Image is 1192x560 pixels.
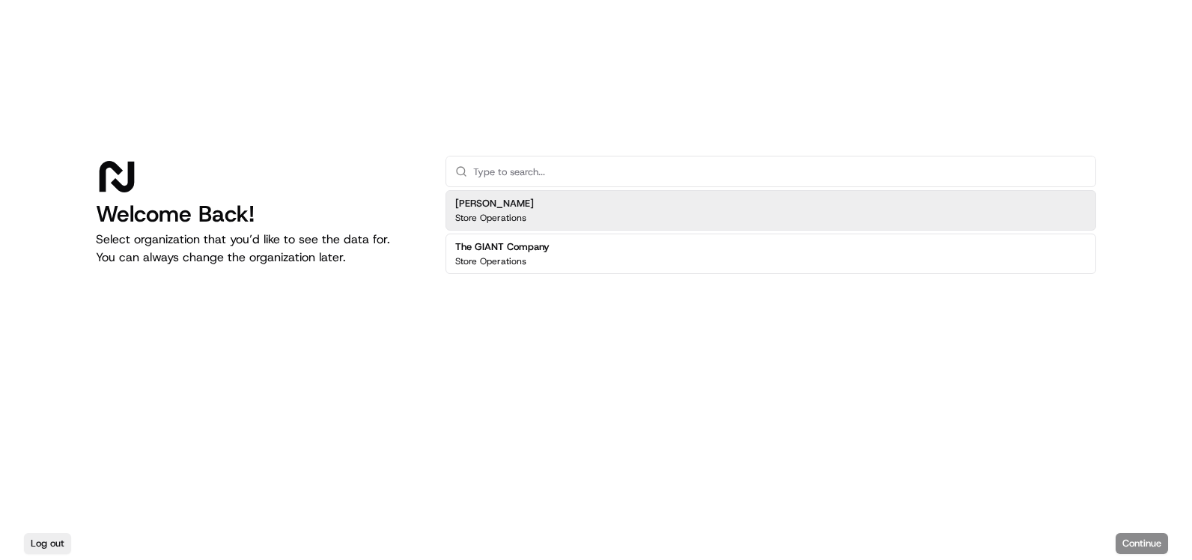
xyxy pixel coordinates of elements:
input: Type to search... [473,156,1086,186]
div: Suggestions [446,187,1096,277]
h2: The GIANT Company [455,240,550,254]
button: Log out [24,533,71,554]
h2: [PERSON_NAME] [455,197,534,210]
p: Store Operations [455,212,526,224]
h1: Welcome Back! [96,201,422,228]
p: Select organization that you’d like to see the data for. You can always change the organization l... [96,231,422,267]
p: Store Operations [455,255,526,267]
